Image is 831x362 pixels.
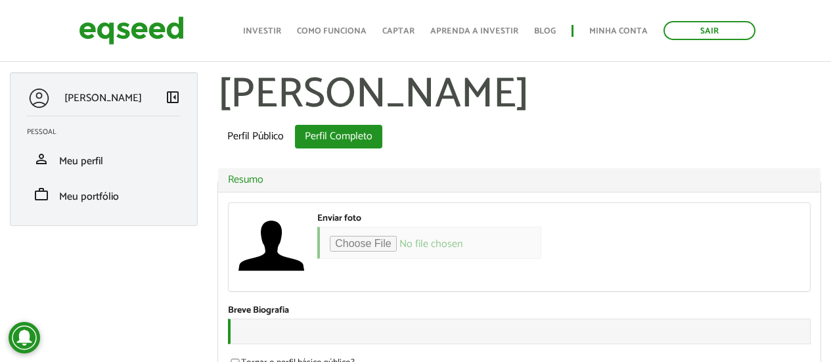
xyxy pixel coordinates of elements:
[27,187,181,202] a: workMeu portfólio
[430,27,518,35] a: Aprenda a investir
[295,125,382,148] a: Perfil Completo
[589,27,648,35] a: Minha conta
[317,214,361,223] label: Enviar foto
[17,177,191,212] li: Meu portfólio
[27,151,181,167] a: personMeu perfil
[228,175,811,185] a: Resumo
[238,213,304,279] a: Ver perfil do usuário.
[27,128,191,136] h2: Pessoal
[17,141,191,177] li: Meu perfil
[59,152,103,170] span: Meu perfil
[64,92,142,104] p: [PERSON_NAME]
[663,21,755,40] a: Sair
[228,306,289,315] label: Breve Biografia
[165,89,181,105] span: left_panel_close
[243,27,281,35] a: Investir
[79,13,184,48] img: EqSeed
[297,27,367,35] a: Como funciona
[59,188,119,206] span: Meu portfólio
[165,89,181,108] a: Colapsar menu
[382,27,415,35] a: Captar
[34,151,49,167] span: person
[534,27,556,35] a: Blog
[217,72,821,118] h1: [PERSON_NAME]
[238,213,304,279] img: Foto de Thomas Zabel Sgarioni
[34,187,49,202] span: work
[217,125,294,148] a: Perfil Público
